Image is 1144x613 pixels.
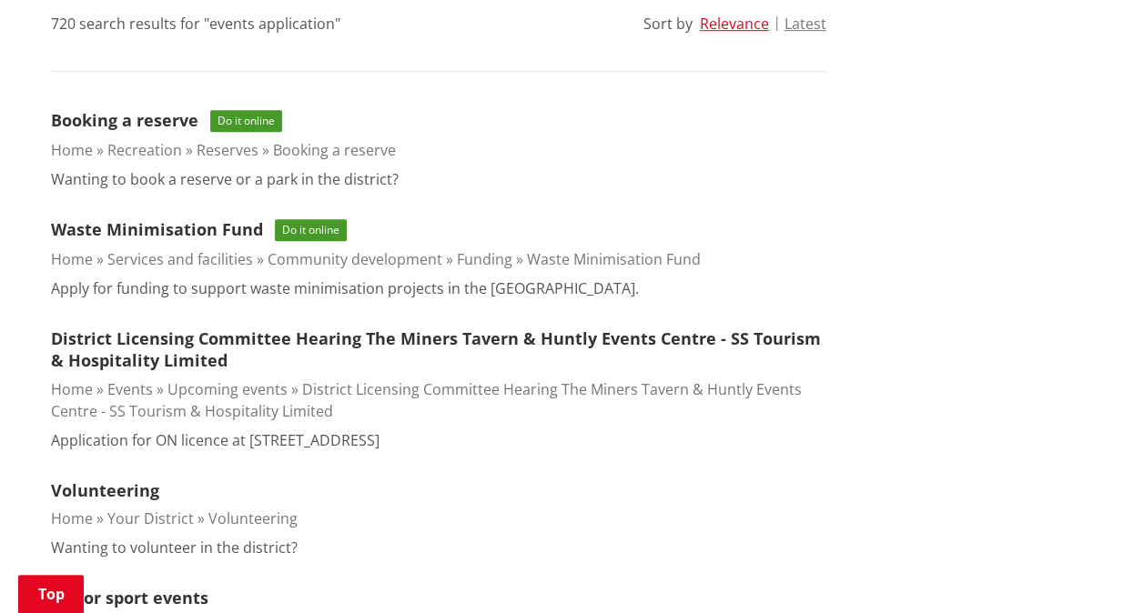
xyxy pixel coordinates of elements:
[700,15,769,32] button: Relevance
[197,140,258,160] a: Reserves
[51,249,93,269] a: Home
[527,249,701,269] a: Waste Minimisation Fund
[457,249,512,269] a: Funding
[51,379,93,399] a: Home
[51,537,298,558] p: Wanting to volunteer in the district?
[18,575,84,613] a: Top
[785,15,826,32] button: Latest
[107,140,182,160] a: Recreation
[51,13,340,35] div: 720 search results for "events application"
[273,140,396,160] a: Booking a reserve
[643,13,693,35] div: Sort by
[107,379,153,399] a: Events
[275,219,347,241] span: Do it online
[51,168,399,190] p: Wanting to book a reserve or a park in the district?
[51,379,802,421] a: District Licensing Committee Hearing The Miners Tavern & Huntly Events Centre - SS Tourism & Hosp...
[51,218,263,240] a: Waste Minimisation Fund
[1060,537,1126,602] iframe: Messenger Launcher
[51,327,821,372] a: District Licensing Committee Hearing The Miners Tavern & Huntly Events Centre - SS Tourism & Hosp...
[210,110,282,132] span: Do it online
[51,508,93,528] a: Home
[51,429,380,451] p: Application for ON licence at [STREET_ADDRESS]
[51,109,198,131] a: Booking a reserve
[51,587,208,608] a: Motor sport events
[208,508,298,528] a: Volunteering
[107,249,253,269] a: Services and facilities
[51,277,639,299] p: Apply for funding to support waste minimisation projects in the [GEOGRAPHIC_DATA].
[51,479,159,501] a: Volunteering
[107,508,194,528] a: Your District
[167,379,288,399] a: Upcoming events
[268,249,442,269] a: Community development
[51,140,93,160] a: Home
